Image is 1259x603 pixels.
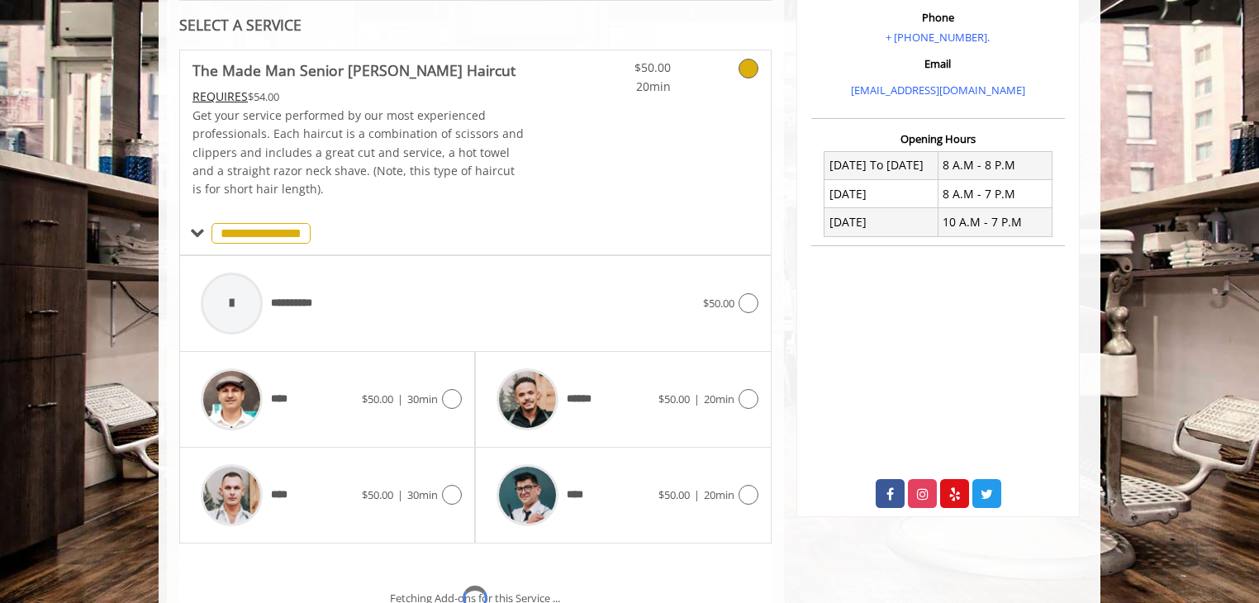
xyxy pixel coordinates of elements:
[573,59,671,77] span: $50.00
[824,208,938,236] td: [DATE]
[658,487,690,502] span: $50.00
[938,151,1052,179] td: 8 A.M - 8 P.M
[192,59,515,82] b: The Made Man Senior [PERSON_NAME] Haircut
[815,58,1061,69] h3: Email
[179,17,772,33] div: SELECT A SERVICE
[362,392,393,406] span: $50.00
[938,180,1052,208] td: 8 A.M - 7 P.M
[658,392,690,406] span: $50.00
[851,83,1025,97] a: [EMAIL_ADDRESS][DOMAIN_NAME]
[192,88,525,106] div: $54.00
[811,133,1065,145] h3: Opening Hours
[694,392,700,406] span: |
[938,208,1052,236] td: 10 A.M - 7 P.M
[192,107,525,199] p: Get your service performed by our most experienced professionals. Each haircut is a combination o...
[407,487,438,502] span: 30min
[704,392,734,406] span: 20min
[573,78,671,96] span: 20min
[407,392,438,406] span: 30min
[886,30,990,45] a: + [PHONE_NUMBER].
[397,487,403,502] span: |
[704,487,734,502] span: 20min
[824,151,938,179] td: [DATE] To [DATE]
[815,12,1061,23] h3: Phone
[397,392,403,406] span: |
[694,487,700,502] span: |
[703,296,734,311] span: $50.00
[192,88,248,104] span: This service needs some Advance to be paid before we block your appointment
[824,180,938,208] td: [DATE]
[362,487,393,502] span: $50.00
